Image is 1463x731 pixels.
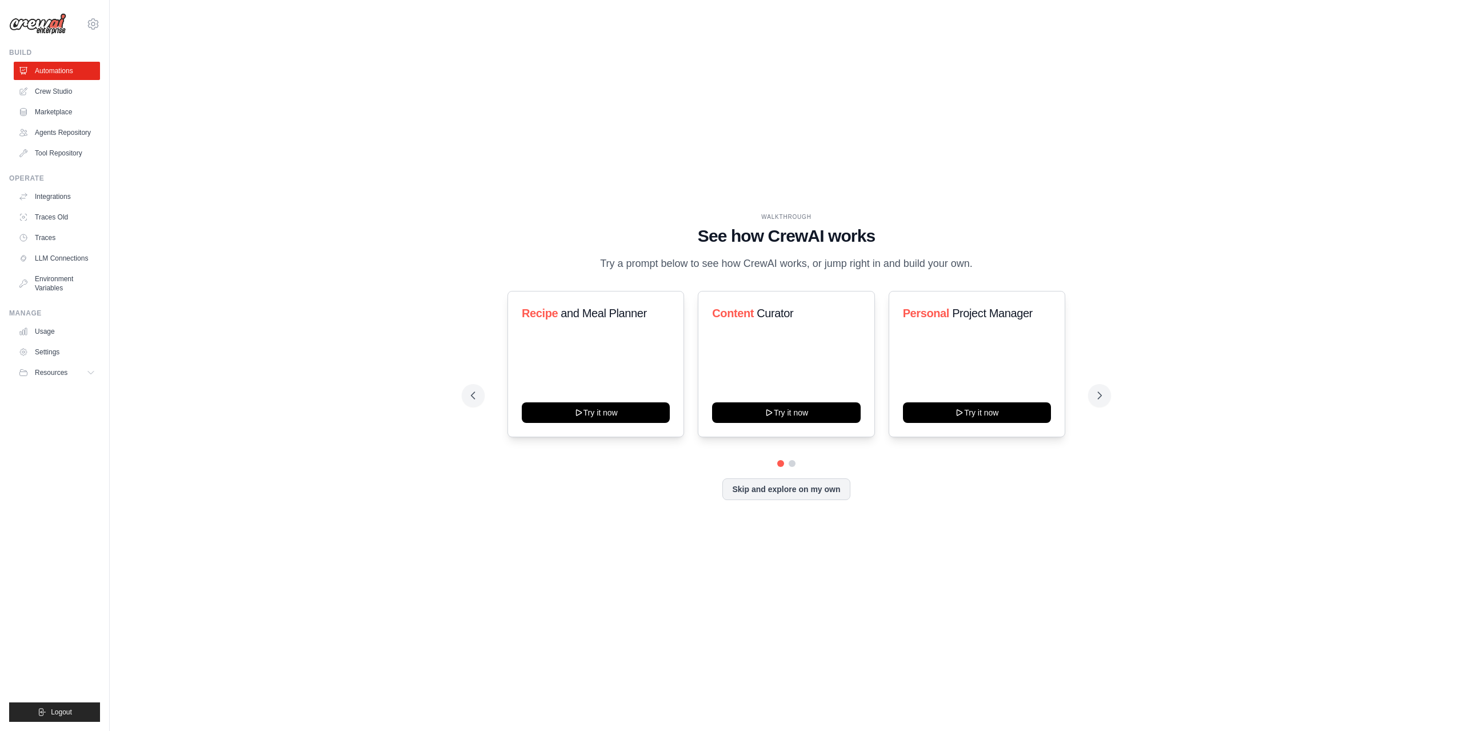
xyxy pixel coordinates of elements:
a: Settings [14,343,100,361]
span: Content [712,307,754,319]
div: Operate [9,174,100,183]
a: Traces [14,229,100,247]
h1: See how CrewAI works [471,226,1102,246]
span: Logout [51,708,72,717]
a: Crew Studio [14,82,100,101]
button: Try it now [712,402,860,423]
div: Manage [9,309,100,318]
span: Project Manager [952,307,1033,319]
button: Logout [9,702,100,722]
div: WALKTHROUGH [471,213,1102,221]
a: Integrations [14,187,100,206]
p: Try a prompt below to see how CrewAI works, or jump right in and build your own. [594,255,978,272]
span: Personal [903,307,949,319]
a: Marketplace [14,103,100,121]
a: Environment Variables [14,270,100,297]
span: Curator [757,307,793,319]
button: Skip and explore on my own [722,478,850,500]
button: Try it now [522,402,670,423]
span: and Meal Planner [561,307,646,319]
a: Traces Old [14,208,100,226]
div: Build [9,48,100,57]
a: Automations [14,62,100,80]
span: Recipe [522,307,558,319]
a: Tool Repository [14,144,100,162]
a: LLM Connections [14,249,100,267]
a: Agents Repository [14,123,100,142]
img: Logo [9,13,66,35]
button: Try it now [903,402,1051,423]
span: Resources [35,368,67,377]
a: Usage [14,322,100,341]
button: Resources [14,363,100,382]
